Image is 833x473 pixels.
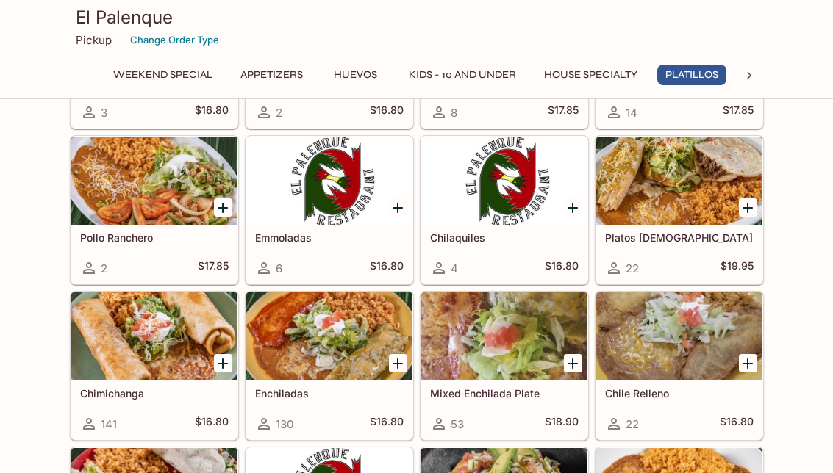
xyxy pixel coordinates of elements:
h5: $17.85 [723,104,754,121]
div: Enchiladas [246,292,412,380]
h5: $16.80 [370,104,404,121]
a: Platos [DEMOGRAPHIC_DATA]22$19.95 [596,136,763,284]
a: Chile Relleno22$16.80 [596,292,763,440]
a: Pollo Ranchero2$17.85 [71,136,238,284]
div: Emmoladas [246,137,412,225]
a: Enchiladas130$16.80 [246,292,413,440]
button: Add Platos Mexicanos [739,198,757,217]
button: Add Pollo Ranchero [214,198,232,217]
span: 53 [451,417,464,431]
span: 3 [101,106,107,120]
span: 22 [626,261,639,275]
button: Add Chilaquiles [564,198,582,217]
h5: Chimichanga [80,387,229,400]
h5: $18.90 [545,415,579,433]
h5: Chilaquiles [430,231,579,244]
button: Add Enchiladas [389,354,407,372]
h5: Pollo Ranchero [80,231,229,244]
button: Appetizers [232,65,311,85]
a: Chilaquiles4$16.80 [421,136,588,284]
button: Add Mixed Enchilada Plate [564,354,582,372]
button: House Specialty [536,65,646,85]
span: 130 [276,417,293,431]
div: Mixed Enchilada Plate [421,292,587,380]
h5: Enchiladas [255,387,404,400]
h3: El Palenque [76,6,758,29]
button: Kids - 10 and Under [401,65,524,85]
span: 6 [276,261,282,275]
div: Chimichanga [71,292,237,380]
span: 8 [451,106,457,120]
p: Pickup [76,33,112,47]
a: Chimichanga141$16.80 [71,292,238,440]
h5: $16.80 [370,415,404,433]
button: Huevos [323,65,389,85]
span: 141 [101,417,117,431]
span: 14 [626,106,637,120]
h5: $19.95 [721,259,754,277]
h5: Platos [DEMOGRAPHIC_DATA] [605,231,754,244]
button: Platillos [657,65,726,85]
button: Weekend Special [105,65,221,85]
button: Add Chimichanga [214,354,232,372]
div: Chilaquiles [421,137,587,225]
h5: Mixed Enchilada Plate [430,387,579,400]
h5: $16.80 [195,415,229,433]
span: 4 [451,261,458,275]
h5: $16.80 [545,259,579,277]
a: Emmoladas6$16.80 [246,136,413,284]
button: Add Chile Relleno [739,354,757,372]
h5: Emmoladas [255,231,404,244]
a: Mixed Enchilada Plate53$18.90 [421,292,588,440]
h5: $16.80 [370,259,404,277]
h5: $16.80 [195,104,229,121]
span: 22 [626,417,639,431]
button: Add Emmoladas [389,198,407,217]
h5: Chile Relleno [605,387,754,400]
h5: $16.80 [720,415,754,433]
span: 2 [276,106,282,120]
h5: $17.85 [198,259,229,277]
button: Change Order Type [124,29,226,51]
span: 2 [101,261,107,275]
h5: $17.85 [548,104,579,121]
div: Pollo Ranchero [71,137,237,225]
div: Platos Mexicanos [596,137,762,225]
div: Chile Relleno [596,292,762,380]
